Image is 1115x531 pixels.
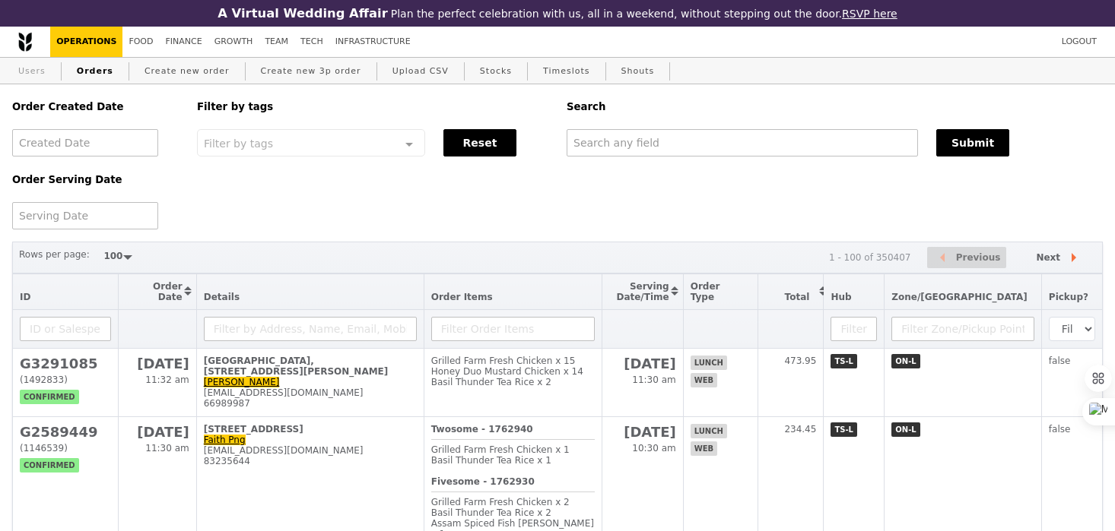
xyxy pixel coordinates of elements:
span: Previous [956,248,1001,267]
h5: Filter by tags [197,101,548,112]
span: ID [20,292,30,302]
div: (1492833) [20,375,111,385]
b: Twosome - 1762940 [431,424,533,435]
input: Filter Zone/Pickup Point [891,317,1034,341]
img: Grain logo [18,32,32,52]
div: (1146539) [20,443,111,454]
a: RSVP here [842,8,897,20]
a: Timeslots [537,58,596,85]
a: Team [259,27,294,57]
span: Order Items [431,292,493,302]
button: Previous [927,247,1006,269]
a: Users [12,58,52,85]
span: Pickup? [1049,292,1088,302]
div: [STREET_ADDRESS] [204,424,417,435]
input: Search any field [567,129,918,156]
span: Grilled Farm Fresh Chicken x 1 [431,444,570,455]
b: Fivesome - 1762930 [431,476,535,487]
h5: Order Created Date [12,101,179,112]
input: Filter Hub [831,317,877,341]
h2: [DATE] [125,356,189,371]
span: Next [1036,248,1060,267]
a: Food [122,27,159,57]
a: Stocks [474,58,518,85]
span: Grilled Farm Fresh Chicken x 2 [431,497,570,507]
div: Plan the perfect celebration with us, all in a weekend, without stepping out the door. [186,6,929,21]
span: Order Type [691,281,720,302]
span: web [691,373,717,387]
div: [EMAIL_ADDRESS][DOMAIN_NAME] [204,445,417,456]
span: Hub [831,292,851,302]
span: 10:30 am [632,443,675,454]
span: confirmed [20,390,79,404]
div: Basil Thunder Tea Rice x 2 [431,377,595,387]
h2: [DATE] [609,356,676,371]
span: Zone/[GEOGRAPHIC_DATA] [891,292,1028,302]
h2: G3291085 [20,356,111,371]
div: 1 - 100 of 350407 [829,252,911,263]
h2: [DATE] [609,424,676,440]
span: 11:30 am [145,443,189,454]
span: TS-L [831,422,857,437]
span: lunch [691,356,727,370]
div: Honey Duo Mustard Chicken x 14 [431,366,595,377]
h5: Order Serving Date [12,174,179,185]
input: Filter Order Items [431,317,595,341]
h2: G2589449 [20,424,111,440]
h2: [DATE] [125,424,189,440]
h3: A Virtual Wedding Affair [218,6,387,21]
span: 11:32 am [145,375,189,385]
span: Basil Thunder Tea Rice x 1 [431,455,551,466]
span: false [1049,424,1071,435]
a: Growth [208,27,259,57]
span: 11:30 am [632,375,675,385]
span: 234.45 [784,424,816,435]
span: false [1049,356,1071,366]
div: 66989987 [204,398,417,409]
span: confirmed [20,458,79,473]
a: Create new 3p order [255,58,367,85]
div: 83235644 [204,456,417,466]
a: [PERSON_NAME] [204,377,280,387]
label: Rows per page: [19,247,90,262]
span: 473.95 [784,356,816,366]
span: Basil Thunder Tea Rice x 2 [431,507,551,518]
a: Faith Png [204,435,246,445]
button: Reset [443,129,516,156]
input: Serving Date [12,202,158,229]
a: Finance [160,27,208,57]
a: Infrastructure [329,27,417,57]
span: lunch [691,424,727,438]
span: ON-L [891,354,920,368]
input: Created Date [12,129,158,156]
a: Operations [50,27,122,57]
div: [EMAIL_ADDRESS][DOMAIN_NAME] [204,387,417,398]
button: Submit [936,129,1009,156]
input: ID or Salesperson name [20,317,111,341]
a: Orders [71,58,119,85]
a: Upload CSV [386,58,455,85]
input: Filter by Address, Name, Email, Mobile [204,317,417,341]
a: Tech [294,27,329,57]
span: TS-L [831,354,857,368]
h5: Search [567,101,1103,112]
div: Grilled Farm Fresh Chicken x 15 [431,356,595,366]
span: ON-L [891,422,920,437]
button: Next [1023,247,1096,269]
a: Shouts [615,58,661,85]
a: Create new order [138,58,236,85]
div: [GEOGRAPHIC_DATA], [STREET_ADDRESS][PERSON_NAME] [204,356,417,377]
span: web [691,441,717,456]
span: Filter by tags [204,136,273,150]
a: Logout [1056,27,1103,57]
span: Details [204,292,240,302]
